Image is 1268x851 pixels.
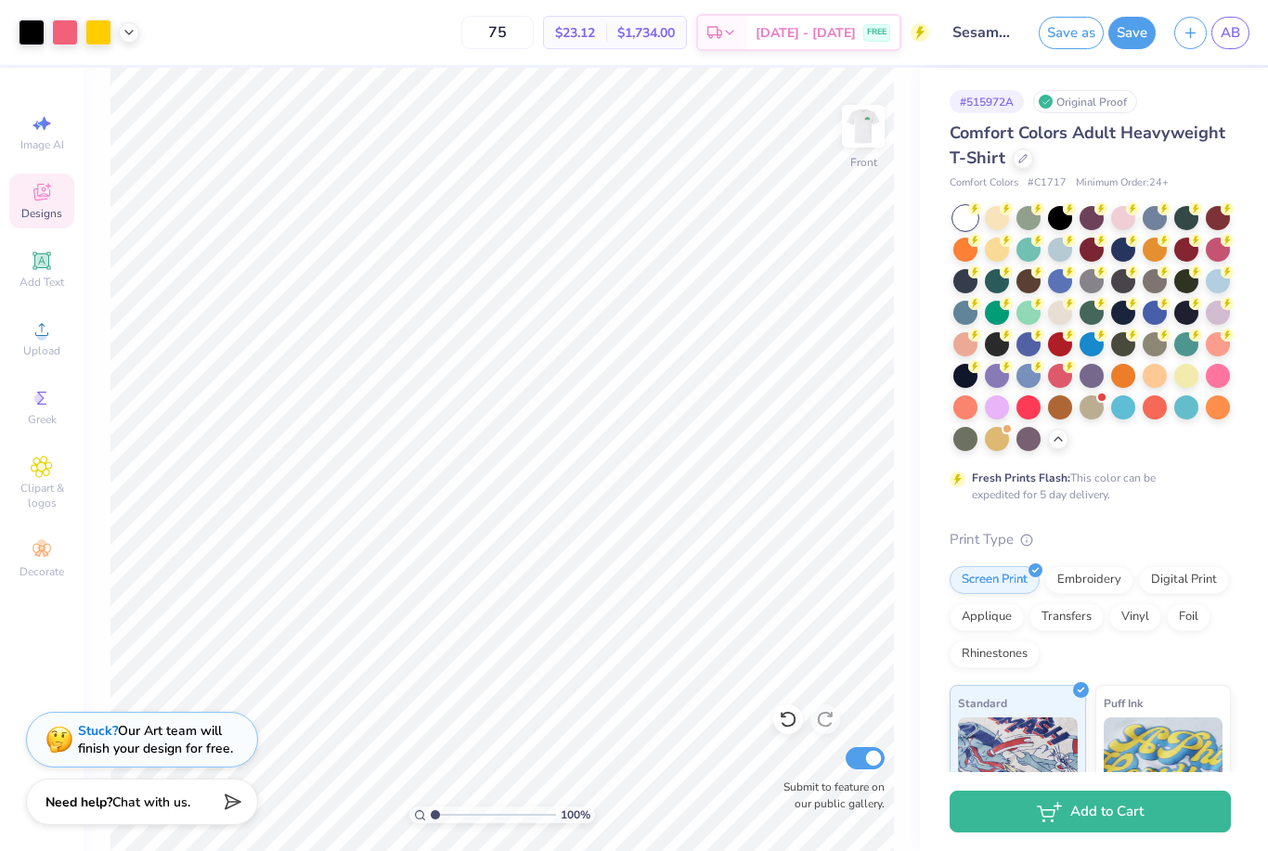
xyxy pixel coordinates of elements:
[1211,17,1249,49] a: AB
[867,26,886,39] span: FREE
[773,779,885,812] label: Submit to feature on our public gallery.
[78,722,233,757] div: Our Art team will finish your design for free.
[950,791,1231,832] button: Add to Cart
[19,564,64,579] span: Decorate
[850,154,877,171] div: Front
[617,23,675,43] span: $1,734.00
[1221,22,1240,44] span: AB
[1076,175,1169,191] span: Minimum Order: 24 +
[950,640,1040,668] div: Rhinestones
[1167,603,1210,631] div: Foil
[28,412,57,427] span: Greek
[112,793,190,811] span: Chat with us.
[1029,603,1104,631] div: Transfers
[972,471,1070,485] strong: Fresh Prints Flash:
[950,90,1024,113] div: # 515972A
[555,23,595,43] span: $23.12
[1104,717,1223,810] img: Puff Ink
[950,175,1018,191] span: Comfort Colors
[461,16,534,49] input: – –
[950,566,1040,594] div: Screen Print
[1039,17,1104,49] button: Save as
[1104,693,1143,713] span: Puff Ink
[1108,17,1156,49] button: Save
[1028,175,1067,191] span: # C1717
[1033,90,1137,113] div: Original Proof
[1109,603,1161,631] div: Vinyl
[45,793,112,811] strong: Need help?
[9,481,74,510] span: Clipart & logos
[1139,566,1229,594] div: Digital Print
[78,722,118,740] strong: Stuck?
[950,603,1024,631] div: Applique
[972,470,1200,503] div: This color can be expedited for 5 day delivery.
[958,717,1078,810] img: Standard
[950,529,1231,550] div: Print Type
[1045,566,1133,594] div: Embroidery
[938,14,1029,51] input: Untitled Design
[19,275,64,290] span: Add Text
[950,122,1225,169] span: Comfort Colors Adult Heavyweight T-Shirt
[958,693,1007,713] span: Standard
[20,137,64,152] span: Image AI
[756,23,856,43] span: [DATE] - [DATE]
[561,806,590,823] span: 100 %
[21,206,62,221] span: Designs
[23,343,60,358] span: Upload
[845,108,882,145] img: Front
